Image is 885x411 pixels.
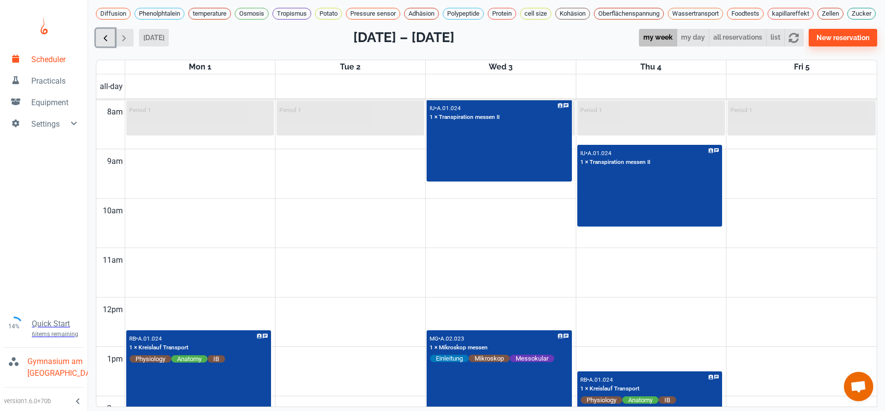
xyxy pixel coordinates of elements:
span: Messokular [510,354,554,363]
div: 10am [101,199,125,223]
span: temperature [189,9,230,19]
span: Anatomy [171,355,207,363]
p: RB • [580,376,589,383]
button: my day [677,29,709,47]
div: Zucker [847,8,876,20]
div: cell size [520,8,551,20]
button: my week [639,29,677,47]
span: Foodtests [727,9,763,19]
div: 8am [105,100,125,124]
div: Protein [488,8,516,20]
button: all reservations [709,29,767,47]
div: Diffusion [96,8,131,20]
a: September 2, 2025 [338,60,363,74]
div: 1pm [105,347,125,371]
button: Next week [114,29,134,47]
span: Potato [316,9,341,19]
span: Einleitung [430,354,469,363]
a: Chat öffnen [844,372,873,401]
span: Oberflächenspannung [594,9,663,19]
p: A.01.024 [138,335,162,342]
button: [DATE] [139,29,169,46]
p: Period 1 [279,107,301,114]
span: Mikroskop [469,354,510,363]
div: Kohäsion [555,8,590,20]
p: RB • [129,335,138,342]
div: 11am [101,248,125,273]
a: September 1, 2025 [187,60,213,74]
span: Pressure sensor [346,9,400,19]
p: A.01.024 [437,105,461,112]
p: A.01.024 [588,150,612,157]
p: 1 × Mikroskop messen [430,343,488,352]
p: Period 1 [580,107,602,114]
div: kapillareffekt [768,8,814,20]
button: New reservation [809,29,877,46]
p: Period 1 [730,107,752,114]
span: Anatomy [622,396,658,404]
a: September 4, 2025 [638,60,663,74]
div: Tropismus [272,8,311,20]
div: Oberflächenspannung [594,8,664,20]
p: 1 × Transpiration messen II [580,158,650,167]
p: IU • [580,150,588,157]
span: Physiology [130,355,171,363]
a: September 3, 2025 [487,60,515,74]
div: Foodtests [727,8,764,20]
div: Pressure sensor [346,8,400,20]
div: Potato [315,8,342,20]
span: kapillareffekt [768,9,813,19]
span: IB [658,396,676,404]
p: IU • [430,105,437,112]
h2: [DATE] – [DATE] [353,27,454,48]
span: Zucker [848,9,875,19]
p: A.02.023 [440,335,464,342]
div: Zellen [817,8,843,20]
p: Period 1 [129,107,151,114]
p: 1 × Kreislauf Transport [129,343,188,352]
div: Adhäsion [404,8,439,20]
div: Wassertransport [668,8,723,20]
span: Polypeptide [443,9,483,19]
p: 1 × Kreislauf Transport [580,385,639,393]
p: A.01.024 [589,376,613,383]
div: 12pm [101,297,125,322]
p: 1 × Transpiration messen II [430,113,499,122]
div: Polypeptide [443,8,484,20]
span: Kohäsion [556,9,590,19]
div: Osmosis [235,8,269,20]
span: Physiology [581,396,622,404]
span: Protein [488,9,516,19]
span: Tropismus [273,9,311,19]
button: refresh [784,29,803,47]
a: September 5, 2025 [792,60,812,74]
span: Phenolphtalein [135,9,184,19]
span: Osmosis [235,9,268,19]
button: list [766,29,785,47]
div: 9am [105,149,125,174]
span: Diffusion [96,9,130,19]
span: all-day [98,81,125,92]
span: Adhäsion [405,9,438,19]
span: Wassertransport [668,9,723,19]
div: Phenolphtalein [135,8,184,20]
span: Zellen [818,9,843,19]
p: MG • [430,335,440,342]
button: Previous week [96,29,115,47]
div: temperature [188,8,231,20]
span: cell size [521,9,551,19]
span: IB [207,355,225,363]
